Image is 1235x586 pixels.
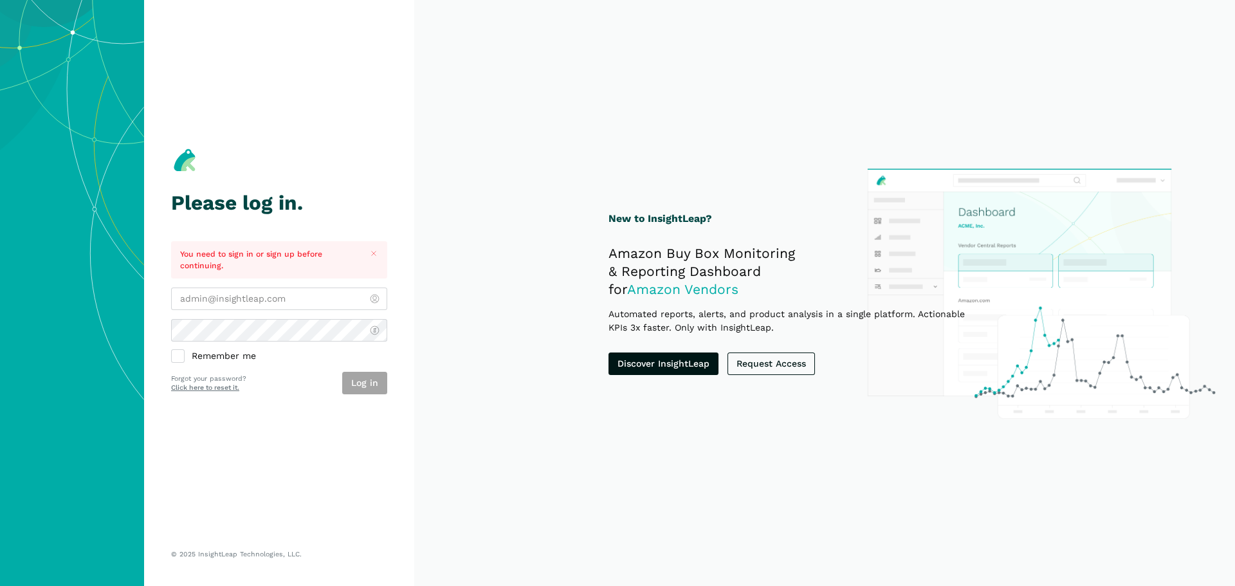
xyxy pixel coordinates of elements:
h1: New to InsightLeap? [608,211,985,227]
button: Close [366,246,382,262]
label: Remember me [171,351,387,363]
span: Amazon Vendors [627,281,738,297]
p: You need to sign in or sign up before continuing. [180,248,357,272]
a: Request Access [727,353,815,375]
h1: Please log in. [171,192,387,214]
h2: Amazon Buy Box Monitoring & Reporting Dashboard for [608,244,985,298]
a: Discover InsightLeap [608,353,718,375]
p: Forgot your password? [171,374,246,384]
a: Click here to reset it. [171,383,239,392]
p: © 2025 InsightLeap Technologies, LLC. [171,550,387,559]
p: Automated reports, alerts, and product analysis in a single platform. Actionable KPIs 3x faster. ... [608,307,985,334]
input: admin@insightleap.com [171,288,387,310]
img: InsightLeap Product [861,162,1221,425]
